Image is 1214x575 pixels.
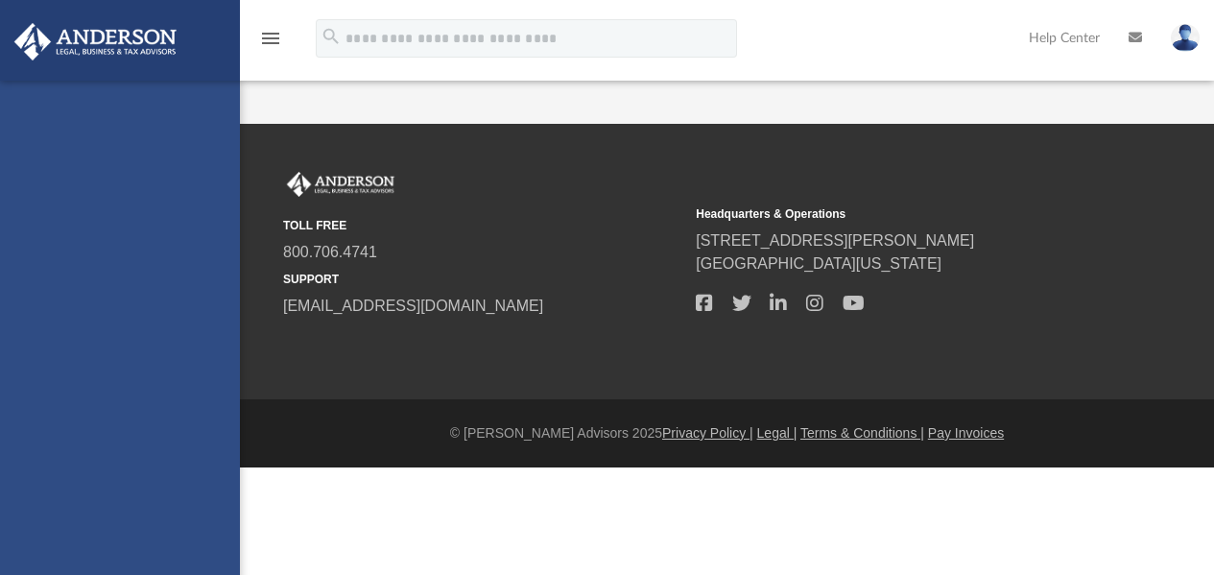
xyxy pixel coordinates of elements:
a: Terms & Conditions | [800,425,924,441]
div: © [PERSON_NAME] Advisors 2025 [240,423,1214,443]
small: TOLL FREE [283,217,682,234]
img: User Pic [1171,24,1200,52]
a: [GEOGRAPHIC_DATA][US_STATE] [696,255,941,272]
small: Headquarters & Operations [696,205,1095,223]
a: [STREET_ADDRESS][PERSON_NAME] [696,232,974,249]
i: menu [259,27,282,50]
a: Privacy Policy | [662,425,753,441]
i: search [321,26,342,47]
img: Anderson Advisors Platinum Portal [9,23,182,60]
a: 800.706.4741 [283,244,377,260]
a: menu [259,36,282,50]
a: Pay Invoices [928,425,1004,441]
img: Anderson Advisors Platinum Portal [283,172,398,197]
a: Legal | [757,425,797,441]
small: SUPPORT [283,271,682,288]
a: [EMAIL_ADDRESS][DOMAIN_NAME] [283,298,543,314]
